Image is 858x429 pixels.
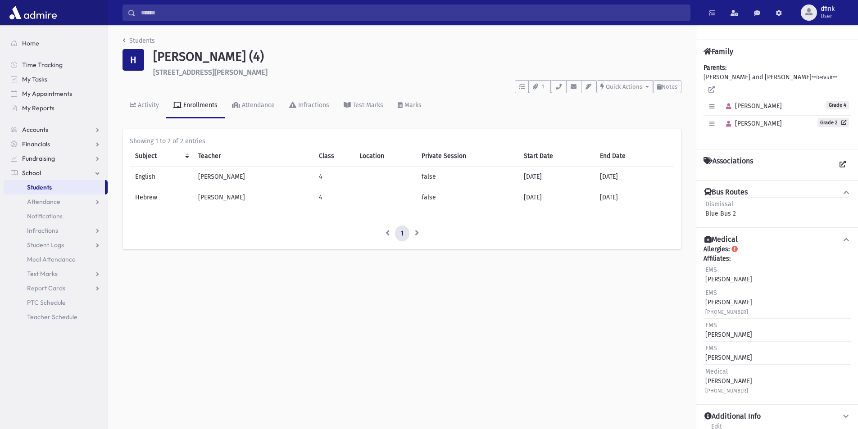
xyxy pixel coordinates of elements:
[130,166,193,187] td: English
[704,157,753,173] h4: Associations
[193,166,313,187] td: [PERSON_NAME]
[27,198,60,206] span: Attendance
[182,101,218,109] div: Enrollments
[4,101,108,115] a: My Reports
[22,154,55,163] span: Fundraising
[722,120,782,127] span: [PERSON_NAME]
[704,412,761,421] h4: Additional Info
[313,166,354,187] td: 4
[4,166,108,180] a: School
[606,83,642,90] span: Quick Actions
[313,187,354,208] td: 4
[704,188,748,197] h4: Bus Routes
[704,245,730,253] b: Allergies:
[705,388,748,394] small: [PHONE_NUMBER]
[166,93,225,118] a: Enrollments
[705,344,717,352] span: EMS
[835,157,851,173] a: View all Associations
[595,146,674,167] th: End Date
[153,49,681,64] h1: [PERSON_NAME] (4)
[27,241,64,249] span: Student Logs
[130,136,674,146] div: Showing 1 to 2 of 2 entries
[351,101,383,109] div: Test Marks
[705,289,717,297] span: EMS
[518,187,595,208] td: [DATE]
[27,313,77,321] span: Teacher Schedule
[595,187,674,208] td: [DATE]
[4,252,108,266] a: Meal Attendance
[27,270,58,278] span: Test Marks
[282,93,336,118] a: Infractions
[123,49,144,71] div: H
[518,166,595,187] td: [DATE]
[821,5,835,13] span: dfink
[4,151,108,166] a: Fundraising
[123,37,155,45] a: Students
[27,212,63,220] span: Notifications
[27,183,52,191] span: Students
[705,367,752,395] div: [PERSON_NAME]
[4,180,105,194] a: Students
[27,298,66,307] span: PTC Schedule
[705,368,728,375] span: Medical
[704,64,726,72] b: Parents:
[123,93,166,118] a: Activity
[27,226,58,235] span: Infractions
[704,255,731,262] b: Affiliates:
[595,166,674,187] td: [DATE]
[136,5,690,21] input: Search
[826,101,849,109] span: Grade 4
[704,63,851,142] div: [PERSON_NAME] and [PERSON_NAME]
[4,266,108,281] a: Test Marks
[817,118,849,127] a: Grade 2
[4,310,108,324] a: Teacher Schedule
[704,188,851,197] button: Bus Routes
[22,39,39,47] span: Home
[704,47,733,56] h4: Family
[704,235,851,244] button: Medical
[336,93,390,118] a: Test Marks
[27,284,65,292] span: Report Cards
[22,90,72,98] span: My Appointments
[539,83,547,91] span: 1
[22,104,54,112] span: My Reports
[4,209,108,223] a: Notifications
[4,36,108,50] a: Home
[4,137,108,151] a: Financials
[27,255,76,263] span: Meal Attendance
[22,61,63,69] span: Time Tracking
[704,235,738,244] h4: Medical
[821,13,835,20] span: User
[390,93,429,118] a: Marks
[662,83,677,90] span: Notes
[123,36,155,49] nav: breadcrumb
[653,80,681,93] button: Notes
[4,122,108,137] a: Accounts
[596,80,653,93] button: Quick Actions
[705,266,717,274] span: EMS
[4,72,108,86] a: My Tasks
[4,281,108,295] a: Report Cards
[22,126,48,134] span: Accounts
[705,265,752,284] div: [PERSON_NAME]
[4,223,108,238] a: Infractions
[296,101,329,109] div: Infractions
[705,288,752,316] div: [PERSON_NAME]
[529,80,551,93] button: 1
[403,101,422,109] div: Marks
[705,199,736,218] div: Blue Bus 2
[4,86,108,101] a: My Appointments
[313,146,354,167] th: Class
[704,412,851,421] button: Additional Info
[22,140,50,148] span: Financials
[153,68,681,77] h6: [STREET_ADDRESS][PERSON_NAME]
[225,93,282,118] a: Attendance
[705,309,748,315] small: [PHONE_NUMBER]
[705,343,752,362] div: [PERSON_NAME]
[130,187,193,208] td: Hebrew
[705,321,717,329] span: EMS
[22,169,41,177] span: School
[136,101,159,109] div: Activity
[193,146,313,167] th: Teacher
[354,146,416,167] th: Location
